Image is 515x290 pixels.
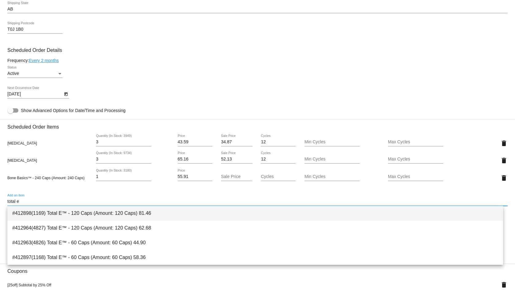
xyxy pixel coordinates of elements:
[304,174,360,179] input: Min Cycles
[7,264,508,274] h3: Coupons
[7,176,84,180] span: Bone Basics™ - 240 Caps (Amount: 240 Caps)
[12,235,498,250] span: #412963(4826) Total E™ - 60 Caps (Amount: 60 Caps) 44.90
[500,281,508,288] mat-icon: delete
[261,157,296,162] input: Cycles
[29,58,59,63] a: Every 2 months
[261,174,296,179] input: Cycles
[221,157,252,162] input: Sale Price
[12,221,498,235] span: #412964(4827) Total E™ - 120 Caps (Amount: 120 Caps) 62.68
[7,119,508,130] h3: Scheduled Order Items
[388,140,443,145] input: Max Cycles
[500,140,508,147] mat-icon: delete
[178,157,212,162] input: Price
[96,157,151,162] input: Quantity (In Stock: 9734)
[21,107,126,114] span: Show Advanced Options for Date/Time and Processing
[221,174,252,179] input: Sale Price
[7,7,508,12] input: Shipping State
[7,92,63,97] input: Next Occurrence Date
[7,141,37,145] span: [MEDICAL_DATA]
[7,283,51,287] span: [25off] Subtotal by 25% Off
[96,140,151,145] input: Quantity (In Stock: 3949)
[7,58,508,63] div: Frequency:
[304,140,360,145] input: Min Cycles
[388,174,443,179] input: Max Cycles
[7,47,508,53] h3: Scheduled Order Details
[7,27,63,32] input: Shipping Postcode
[500,174,508,182] mat-icon: delete
[261,140,296,145] input: Cycles
[7,71,19,76] span: Active
[388,157,443,162] input: Max Cycles
[500,157,508,164] mat-icon: delete
[12,250,498,265] span: #412897(1168) Total E™ - 60 Caps (Amount: 60 Caps) 58.36
[304,157,360,162] input: Min Cycles
[12,206,498,221] span: #412898(1169) Total E™ - 120 Caps (Amount: 120 Caps) 81.46
[96,174,151,179] input: Quantity (In Stock: 3180)
[63,91,69,97] button: Open calendar
[178,174,212,179] input: Price
[221,140,252,145] input: Sale Price
[7,71,63,76] mat-select: Status
[7,199,508,204] input: Add an item
[7,158,37,163] span: [MEDICAL_DATA]
[178,140,212,145] input: Price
